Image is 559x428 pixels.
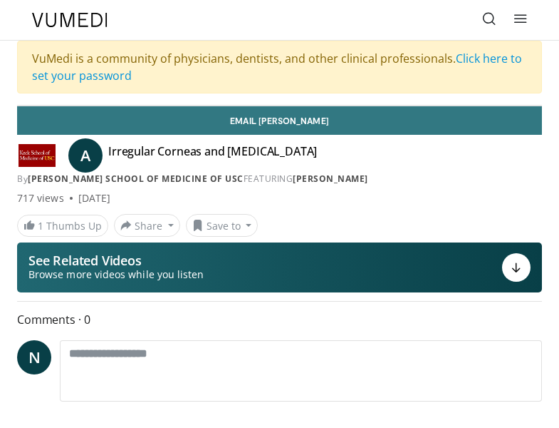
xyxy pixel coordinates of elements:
[17,340,51,374] a: N
[17,106,542,135] a: Email [PERSON_NAME]
[28,173,244,185] a: [PERSON_NAME] School of Medicine of USC
[38,219,43,233] span: 1
[186,214,258,237] button: Save to
[68,138,103,173] a: A
[78,191,110,205] div: [DATE]
[17,215,108,237] a: 1 Thumbs Up
[17,41,542,93] div: VuMedi is a community of physicians, dentists, and other clinical professionals.
[28,267,204,282] span: Browse more videos while you listen
[32,13,108,27] img: VuMedi Logo
[28,253,204,267] p: See Related Videos
[293,173,368,185] a: [PERSON_NAME]
[17,243,542,292] button: See Related Videos Browse more videos while you listen
[114,214,180,237] button: Share
[17,144,57,167] img: Keck School of Medicine of USC
[17,173,542,185] div: By FEATURING
[17,310,542,329] span: Comments 0
[17,191,64,205] span: 717 views
[108,144,317,167] h4: Irregular Corneas and [MEDICAL_DATA]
